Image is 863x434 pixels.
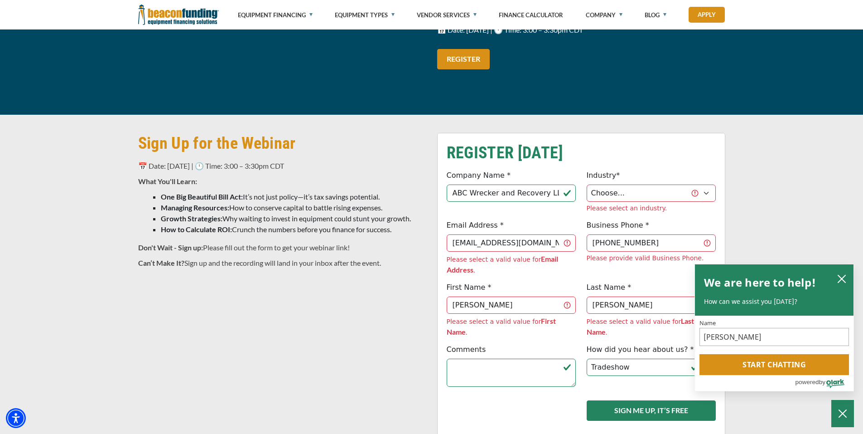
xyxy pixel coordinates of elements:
[699,354,849,375] button: Start chatting
[587,254,716,263] div: Please provide valid Business Phone.
[161,203,229,212] strong: Managing Resources:
[161,192,243,201] strong: One Big Beautiful Bill Act:
[587,204,716,213] div: Please select an industry.
[694,264,854,392] div: olark chatbox
[6,408,26,428] div: Accessibility Menu
[587,400,716,421] button: SIGN ME UP, IT’S FREE
[161,214,222,223] strong: Growth Strategies:
[138,242,426,253] p: Please fill out the form to get your webinar link!
[447,297,576,314] input: John
[138,243,203,252] strong: Don't Wait - Sign up:
[138,258,184,267] strong: Can’t Make It?
[689,7,725,23] a: Apply
[447,344,486,355] label: Comments
[138,133,426,154] h2: Sign Up for the Webinar
[437,49,490,69] a: REGISTER
[699,320,849,326] label: Name
[699,328,849,346] input: Name
[447,234,576,252] input: youremail@gmail.com
[447,254,559,274] b: Email Address
[447,316,576,337] div: Please select a valid value for .
[587,234,716,252] input: (555) 555-5555
[834,272,849,285] button: close chatbox
[587,220,649,231] label: Business Phone *
[161,213,426,224] li: Why waiting to invest in equipment could stunt your growth.
[587,317,694,336] b: Last Name
[138,258,426,268] p: Sign up and the recording will land in your inbox after the event.
[587,282,632,293] label: Last Name *
[447,220,504,231] label: Email Address *
[138,161,426,171] p: 📅 Date: [DATE] | 🕛 Time: 3:00 – 3:30pm CDT
[138,177,197,185] strong: What You'll Learn:
[587,316,716,337] div: Please select a valid value for .
[161,224,426,235] li: Crunch the numbers before you finance for success.
[704,297,844,306] p: How can we assist you [DATE]?
[161,202,426,213] li: How to conserve capital to battle rising expenses.
[587,170,620,181] label: Industry*
[704,273,816,292] h2: We are here to help!
[437,24,725,35] p: 📅 Date: [DATE] | 🕛 Time: 3:00 – 3:30pm CDT
[161,225,232,234] strong: How to Calculate ROI:
[447,170,511,181] label: Company Name *
[587,344,694,355] label: How did you hear about us? *
[795,376,819,388] span: powered
[161,191,426,202] li: It’s not just policy—it’s tax savings potential.
[447,400,557,429] iframe: reCAPTCHA
[819,376,825,388] span: by
[587,297,716,314] input: Doe
[447,185,576,202] input: Company Name
[447,142,716,163] h2: REGISTER [DATE]
[447,282,492,293] label: First Name *
[831,400,854,427] button: Close Chatbox
[795,375,853,391] a: Powered by Olark
[447,317,556,336] b: First Name
[447,254,576,275] div: Please select a valid value for .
